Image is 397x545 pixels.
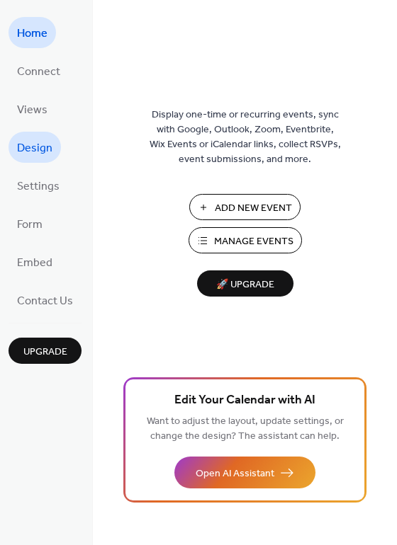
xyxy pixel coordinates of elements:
[215,201,292,216] span: Add New Event
[9,132,61,163] a: Design
[17,61,60,84] span: Connect
[17,137,52,160] span: Design
[150,108,341,167] span: Display one-time or recurring events, sync with Google, Outlook, Zoom, Eventbrite, Wix Events or ...
[197,270,293,297] button: 🚀 Upgrade
[9,17,56,48] a: Home
[206,275,285,294] span: 🚀 Upgrade
[9,338,82,364] button: Upgrade
[147,412,344,446] span: Want to adjust the layout, update settings, or change the design? The assistant can help.
[17,99,47,122] span: Views
[9,170,68,201] a: Settings
[23,345,67,360] span: Upgrade
[17,176,60,198] span: Settings
[196,466,274,481] span: Open AI Assistant
[17,214,43,236] span: Form
[17,290,73,313] span: Contact Us
[9,246,61,277] a: Embed
[189,194,301,220] button: Add New Event
[189,227,302,253] button: Manage Events
[9,208,51,239] a: Form
[17,23,47,45] span: Home
[174,457,315,488] button: Open AI Assistant
[9,93,56,125] a: Views
[174,391,315,411] span: Edit Your Calendar with AI
[9,285,82,316] a: Contact Us
[214,234,293,249] span: Manage Events
[9,55,69,86] a: Connect
[17,252,52,275] span: Embed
